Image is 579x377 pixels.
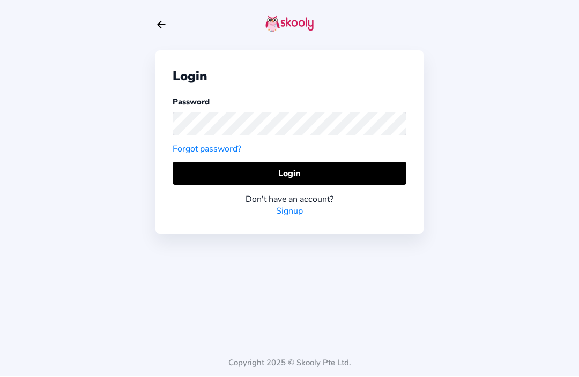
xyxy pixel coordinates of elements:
[173,162,406,185] button: Login
[390,119,402,130] ion-icon: eye outline
[390,119,406,130] button: eye outlineeye off outline
[155,19,167,31] button: arrow back outline
[276,206,303,217] a: Signup
[173,68,406,85] div: Login
[173,97,210,108] label: Password
[265,16,314,33] img: skooly-logo.png
[173,194,406,206] div: Don't have an account?
[173,144,241,155] a: Forgot password?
